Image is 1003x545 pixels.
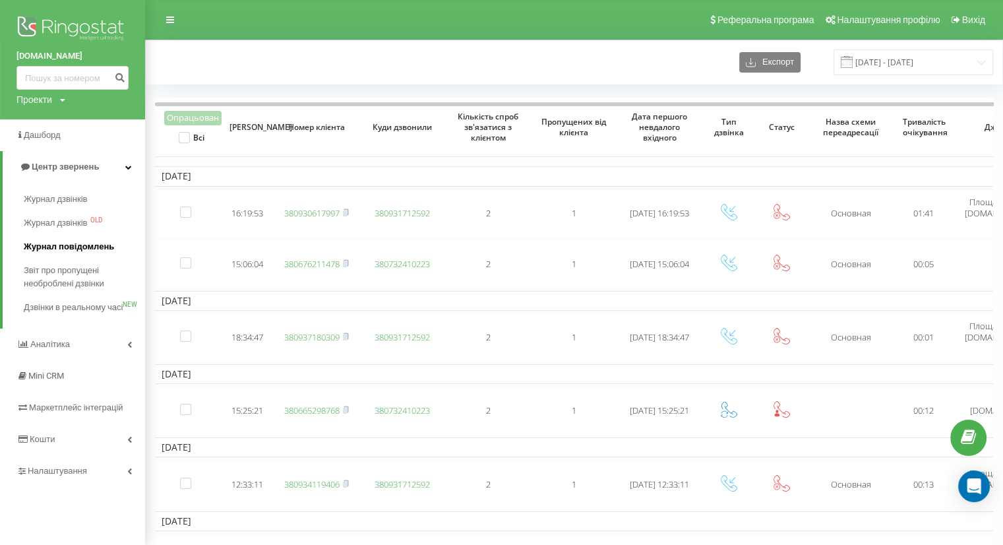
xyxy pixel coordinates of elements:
[221,313,274,362] td: 18:34:47
[486,207,491,219] span: 2
[284,122,350,133] span: Номер клієнта
[179,132,204,143] label: Всі
[24,235,145,259] a: Журнал повідомлень
[24,259,145,296] a: Звіт про пропущені необроблені дзвінки
[630,258,689,270] span: [DATE] 15:06:04
[16,49,129,63] a: [DOMAIN_NAME]
[375,207,430,219] a: 380931712592
[24,296,145,319] a: Дзвінки в реальному часіNEW
[221,189,274,238] td: 16:19:53
[572,478,576,490] span: 1
[370,122,435,133] span: Куди дзвонили
[375,258,430,270] a: 380732410223
[894,189,953,238] td: 01:41
[630,331,689,343] span: [DATE] 18:34:47
[284,258,340,270] a: 380676211478
[24,211,145,235] a: Журнал дзвінківOLD
[572,404,576,416] span: 1
[30,339,70,349] span: Аналiтика
[958,470,990,502] div: Open Intercom Messenger
[375,331,430,343] a: 380931712592
[572,331,576,343] span: 1
[486,404,491,416] span: 2
[24,130,61,140] span: Дашборд
[24,301,123,314] span: Дзвінки в реальному часі
[221,387,274,435] td: 15:25:21
[16,13,129,46] img: Ringostat logo
[572,258,576,270] span: 1
[29,402,123,412] span: Маркетплейс інтеграцій
[630,404,689,416] span: [DATE] 15:25:21
[903,117,944,137] span: Тривалість очікування
[28,371,64,381] span: Mini CRM
[24,187,145,211] a: Журнал дзвінків
[764,122,799,133] span: Статус
[808,460,894,508] td: Основная
[711,117,746,137] span: Тип дзвінка
[630,478,689,490] span: [DATE] 12:33:11
[229,122,265,133] span: [PERSON_NAME]
[837,15,940,25] span: Налаштування профілю
[375,404,430,416] a: 380732410223
[16,66,129,90] input: Пошук за номером
[894,313,953,362] td: 00:01
[808,240,894,288] td: Основная
[24,240,114,253] span: Журнал повідомлень
[24,264,138,290] span: Звіт про пропущені необроблені дзвінки
[32,162,99,172] span: Центр звернень
[572,207,576,219] span: 1
[627,112,692,143] span: Дата першого невдалого вхідного
[486,331,491,343] span: 2
[739,52,801,73] button: Експорт
[894,387,953,435] td: 00:12
[30,434,55,444] span: Кошти
[221,460,274,508] td: 12:33:11
[24,216,87,230] span: Журнал дзвінків
[894,240,953,288] td: 00:05
[808,189,894,238] td: Основная
[28,466,87,476] span: Налаштування
[24,193,87,206] span: Журнал дзвінків
[284,404,340,416] a: 380665298768
[808,313,894,362] td: Основная
[284,331,340,343] a: 380937180309
[486,478,491,490] span: 2
[818,117,884,137] span: Назва схеми переадресації
[486,258,491,270] span: 2
[630,207,689,219] span: [DATE] 16:19:53
[894,460,953,508] td: 00:13
[16,93,52,106] div: Проекти
[756,57,794,67] span: Експорт
[284,207,340,219] a: 380930617997
[221,240,274,288] td: 15:06:04
[3,151,145,183] a: Центр звернень
[962,15,985,25] span: Вихід
[284,478,340,490] a: 380934119406
[541,117,607,137] span: Пропущених від клієнта
[375,478,430,490] a: 380931712592
[717,15,814,25] span: Реферальна програма
[456,112,521,143] span: Кількість спроб зв'язатися з клієнтом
